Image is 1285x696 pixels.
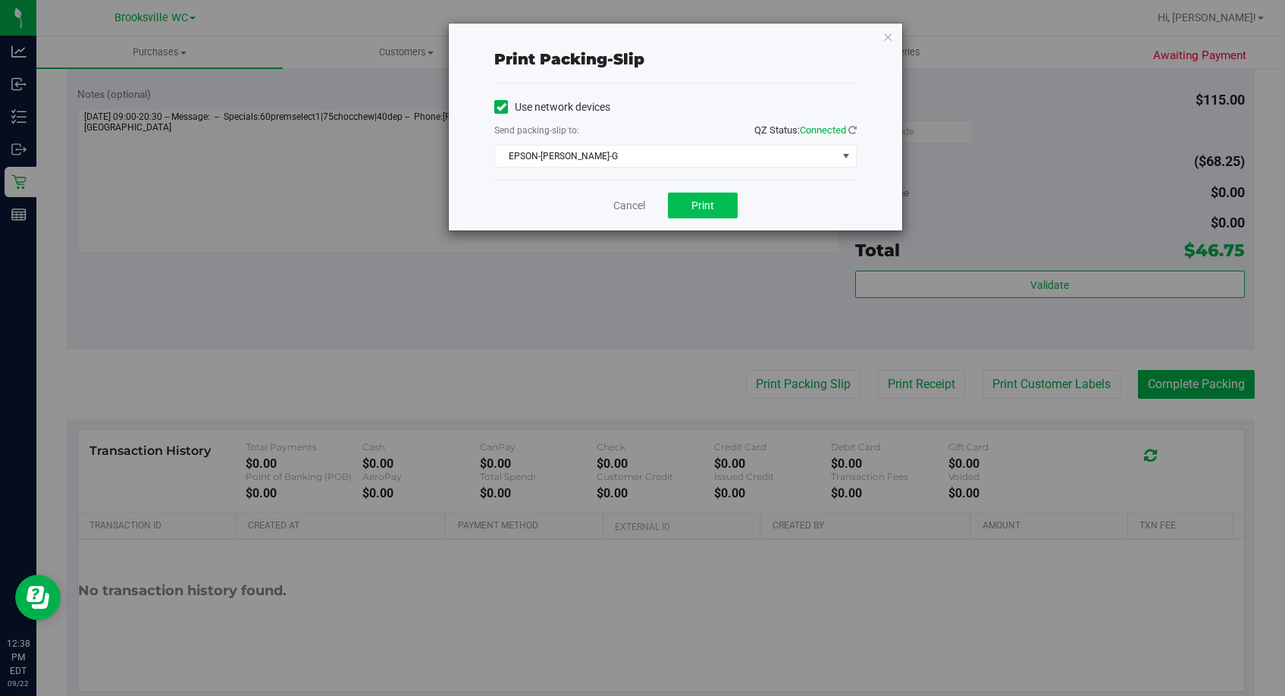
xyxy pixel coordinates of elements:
[494,50,644,68] span: Print packing-slip
[668,193,738,218] button: Print
[15,575,61,620] iframe: Resource center
[754,124,857,136] span: QZ Status:
[837,146,856,167] span: select
[691,199,714,212] span: Print
[613,198,645,214] a: Cancel
[495,146,837,167] span: EPSON-[PERSON_NAME]-G
[494,99,610,115] label: Use network devices
[494,124,579,137] label: Send packing-slip to:
[800,124,846,136] span: Connected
